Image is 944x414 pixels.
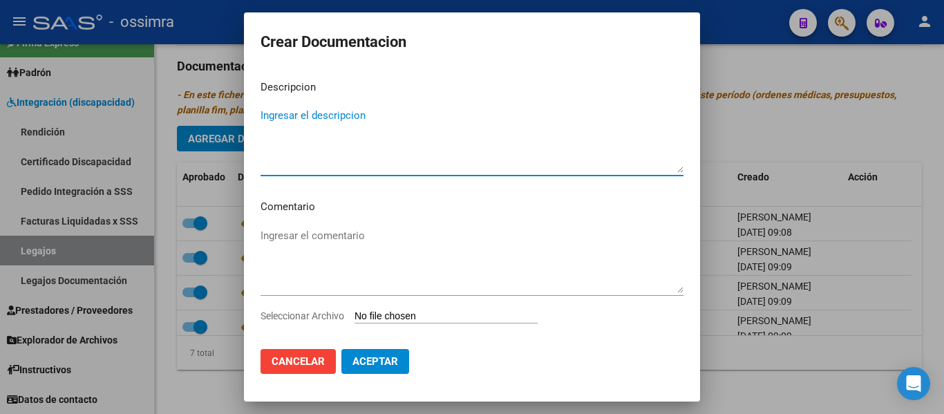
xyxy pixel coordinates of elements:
[261,199,683,215] p: Comentario
[272,355,325,368] span: Cancelar
[261,29,683,55] h2: Crear Documentacion
[341,349,409,374] button: Aceptar
[261,310,344,321] span: Seleccionar Archivo
[352,355,398,368] span: Aceptar
[261,349,336,374] button: Cancelar
[897,367,930,400] div: Open Intercom Messenger
[261,79,683,95] p: Descripcion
